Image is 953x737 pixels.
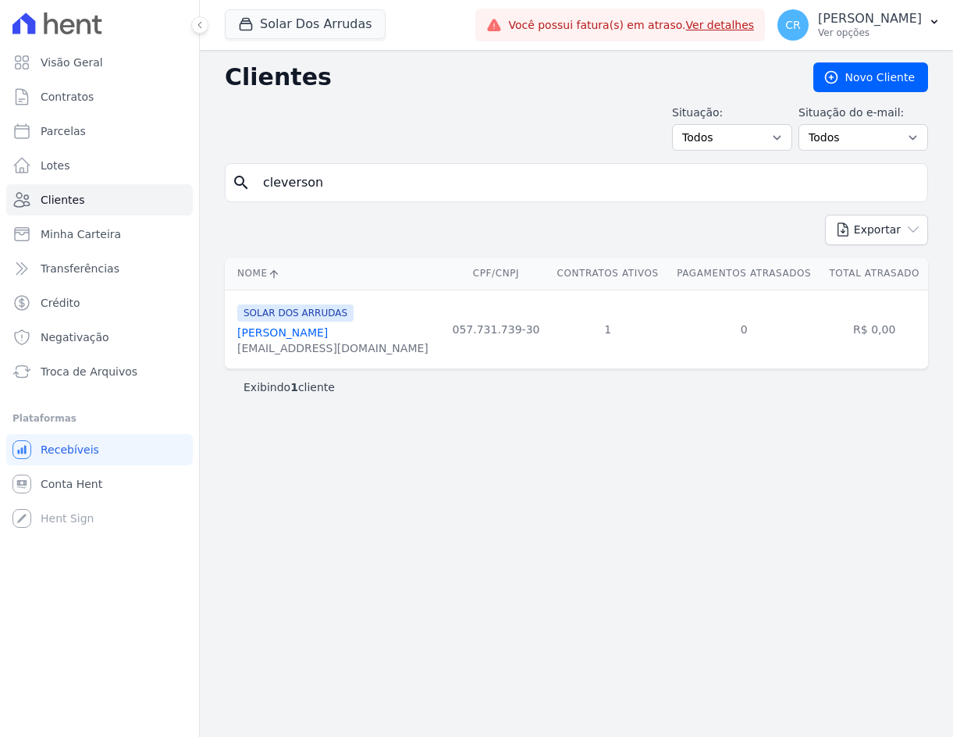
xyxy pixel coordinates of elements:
a: Minha Carteira [6,219,193,250]
a: Lotes [6,150,193,181]
span: Conta Hent [41,476,102,492]
th: Contratos Ativos [548,258,667,290]
span: SOLAR DOS ARRUDAS [237,304,354,322]
th: Nome [225,258,444,290]
a: Conta Hent [6,468,193,500]
span: Contratos [41,89,94,105]
span: Recebíveis [41,442,99,458]
a: Recebíveis [6,434,193,465]
span: Clientes [41,192,84,208]
th: Total Atrasado [820,258,928,290]
a: Parcelas [6,116,193,147]
th: CPF/CNPJ [444,258,549,290]
button: Solar Dos Arrudas [225,9,386,39]
a: Ver detalhes [686,19,755,31]
span: Negativação [41,329,109,345]
span: Minha Carteira [41,226,121,242]
label: Situação: [672,105,792,121]
h2: Clientes [225,63,788,91]
a: [PERSON_NAME] [237,326,328,339]
label: Situação do e-mail: [798,105,928,121]
td: 0 [667,290,820,368]
span: Visão Geral [41,55,103,70]
span: CR [785,20,801,30]
p: [PERSON_NAME] [818,11,922,27]
span: Crédito [41,295,80,311]
td: 057.731.739-30 [444,290,549,368]
span: Lotes [41,158,70,173]
a: Contratos [6,81,193,112]
td: 1 [548,290,667,368]
div: Plataformas [12,409,187,428]
b: 1 [290,381,298,393]
i: search [232,173,251,192]
button: CR [PERSON_NAME] Ver opções [765,3,953,47]
span: Você possui fatura(s) em atraso. [508,17,754,34]
a: Transferências [6,253,193,284]
a: Visão Geral [6,47,193,78]
th: Pagamentos Atrasados [667,258,820,290]
td: R$ 0,00 [820,290,928,368]
button: Exportar [825,215,928,245]
a: Negativação [6,322,193,353]
span: Transferências [41,261,119,276]
input: Buscar por nome, CPF ou e-mail [254,167,921,198]
a: Crédito [6,287,193,319]
div: [EMAIL_ADDRESS][DOMAIN_NAME] [237,340,428,356]
p: Ver opções [818,27,922,39]
span: Troca de Arquivos [41,364,137,379]
span: Parcelas [41,123,86,139]
p: Exibindo cliente [244,379,335,395]
a: Novo Cliente [813,62,928,92]
a: Clientes [6,184,193,215]
a: Troca de Arquivos [6,356,193,387]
